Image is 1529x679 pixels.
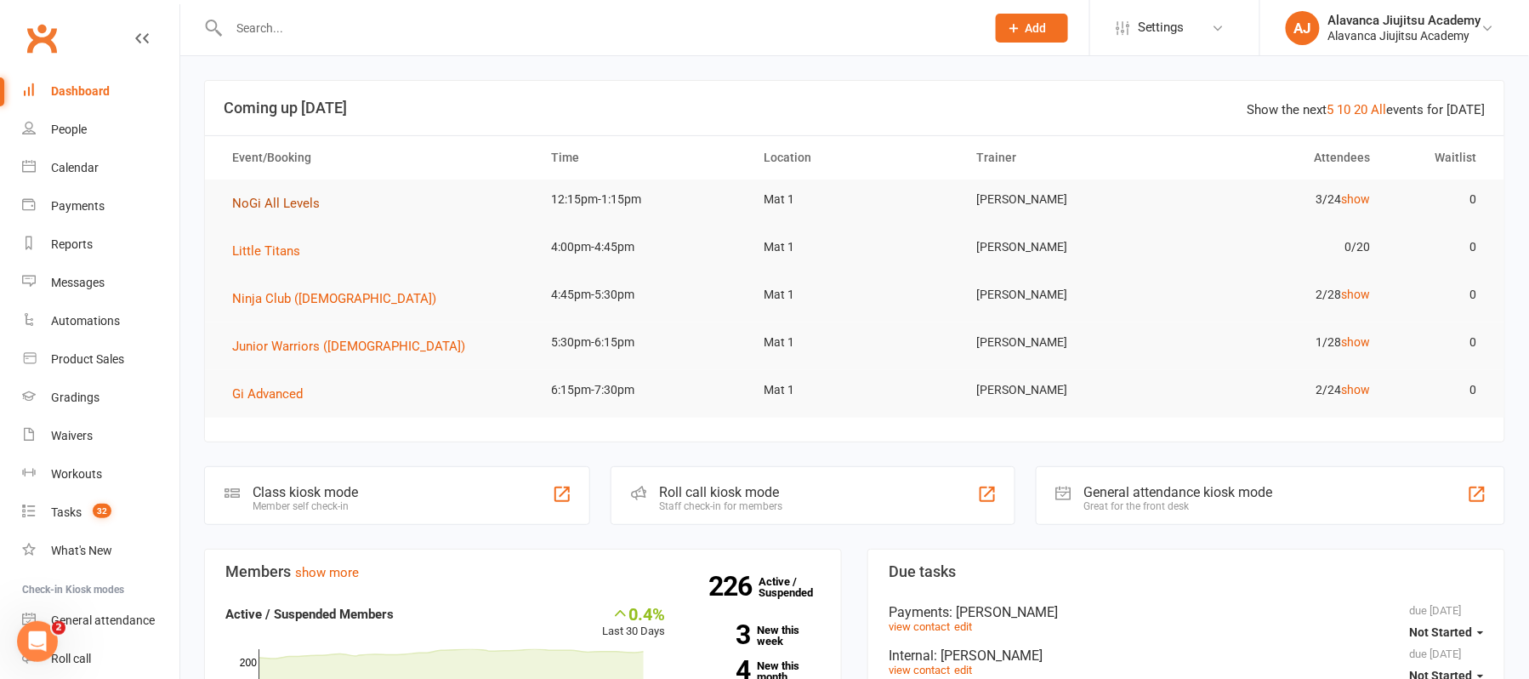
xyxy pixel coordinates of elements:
[691,622,751,648] strong: 3
[22,225,179,264] a: Reports
[536,227,748,267] td: 4:00pm-4:45pm
[1338,102,1351,117] a: 10
[536,322,748,362] td: 5:30pm-6:15pm
[1372,102,1387,117] a: All
[536,370,748,410] td: 6:15pm-7:30pm
[889,563,1484,580] h3: Due tasks
[536,275,748,315] td: 4:45pm-5:30pm
[51,199,105,213] div: Payments
[961,275,1174,315] td: [PERSON_NAME]
[225,563,821,580] h3: Members
[961,136,1174,180] th: Trainer
[1355,102,1368,117] a: 20
[22,264,179,302] a: Messages
[748,227,961,267] td: Mat 1
[22,187,179,225] a: Payments
[659,484,782,500] div: Roll call kiosk mode
[253,500,358,512] div: Member self check-in
[232,339,465,354] span: Junior Warriors ([DEMOGRAPHIC_DATA])
[232,288,448,309] button: Ninja Club ([DEMOGRAPHIC_DATA])
[949,604,1058,620] span: : [PERSON_NAME]
[224,100,1486,117] h3: Coming up [DATE]
[51,613,155,627] div: General attendance
[748,275,961,315] td: Mat 1
[961,227,1174,267] td: [PERSON_NAME]
[295,565,359,580] a: show more
[748,136,961,180] th: Location
[52,621,65,635] span: 2
[22,532,179,570] a: What's New
[51,123,87,136] div: People
[51,352,124,366] div: Product Sales
[1084,500,1273,512] div: Great for the front desk
[253,484,358,500] div: Class kiosk mode
[889,648,1484,664] div: Internal
[1248,100,1486,120] div: Show the next events for [DATE]
[232,291,436,306] span: Ninja Club ([DEMOGRAPHIC_DATA])
[51,237,93,251] div: Reports
[1386,180,1492,220] td: 0
[1174,275,1386,315] td: 2/28
[1386,136,1492,180] th: Waitlist
[51,467,102,481] div: Workouts
[954,620,972,633] a: edit
[1327,102,1334,117] a: 5
[22,111,179,149] a: People
[691,625,821,647] a: 3New this week
[961,370,1174,410] td: [PERSON_NAME]
[22,302,179,340] a: Automations
[232,196,320,211] span: NoGi All Levels
[51,652,91,665] div: Roll call
[934,648,1043,664] span: : [PERSON_NAME]
[22,149,179,187] a: Calendar
[1342,192,1371,206] a: show
[1410,625,1473,639] span: Not Started
[51,544,112,557] div: What's New
[1328,13,1481,28] div: Alavanca Jiujitsu Academy
[51,276,105,289] div: Messages
[1386,370,1492,410] td: 0
[232,384,315,404] button: Gi Advanced
[536,180,748,220] td: 12:15pm-1:15pm
[1286,11,1320,45] div: AJ
[759,563,833,611] a: 226Active / Suspended
[1174,136,1386,180] th: Attendees
[22,72,179,111] a: Dashboard
[1026,21,1047,35] span: Add
[51,84,110,98] div: Dashboard
[224,16,974,40] input: Search...
[22,417,179,455] a: Waivers
[22,494,179,532] a: Tasks 32
[217,136,536,180] th: Event/Booking
[22,455,179,494] a: Workouts
[748,322,961,362] td: Mat 1
[232,386,303,402] span: Gi Advanced
[51,391,99,404] div: Gradings
[1342,383,1371,397] a: show
[889,620,950,633] a: view contact
[51,314,120,328] div: Automations
[748,370,961,410] td: Mat 1
[961,180,1174,220] td: [PERSON_NAME]
[22,602,179,640] a: General attendance kiosk mode
[1174,322,1386,362] td: 1/28
[1342,335,1371,349] a: show
[996,14,1068,43] button: Add
[954,664,972,676] a: edit
[93,504,111,518] span: 32
[17,621,58,662] iframe: Intercom live chat
[22,340,179,379] a: Product Sales
[889,604,1484,620] div: Payments
[232,336,477,357] button: Junior Warriors ([DEMOGRAPHIC_DATA])
[1386,275,1492,315] td: 0
[708,573,759,599] strong: 226
[1174,180,1386,220] td: 3/24
[22,640,179,678] a: Roll call
[51,429,93,442] div: Waivers
[748,180,961,220] td: Mat 1
[20,17,63,60] a: Clubworx
[1084,484,1273,500] div: General attendance kiosk mode
[22,379,179,417] a: Gradings
[225,607,394,622] strong: Active / Suspended Members
[603,604,666,623] div: 0.4%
